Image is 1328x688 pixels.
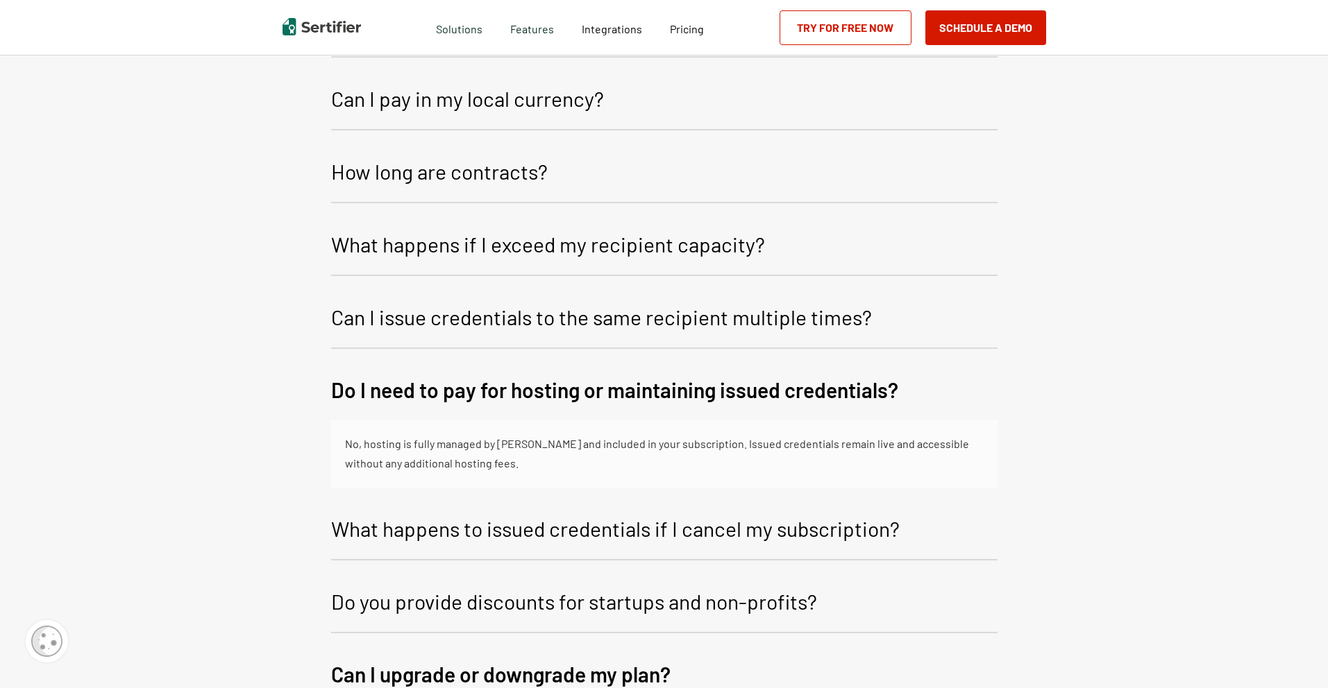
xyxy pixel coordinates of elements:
[331,585,817,618] p: Do you provide discounts for startups and non-profits?
[510,19,554,36] span: Features
[345,434,984,474] div: No, hosting is fully managed by [PERSON_NAME] and included in your subscription. Issued credentia...
[331,155,548,188] p: How long are contracts?
[582,19,642,36] a: Integrations
[436,19,482,36] span: Solutions
[670,22,704,35] span: Pricing
[331,227,765,261] p: What happens if I exceed my recipient capacity?
[582,22,642,35] span: Integrations
[331,512,900,545] p: What happens to issued credentials if I cancel my subscription?
[331,501,998,560] button: What happens to issued credentials if I cancel my subscription?
[331,373,898,406] p: Do I need to pay for hosting or maintaining issued credentials?
[331,300,872,334] p: Can I issue credentials to the same recipient multiple times?
[331,71,998,130] button: Can I pay in my local currency?
[331,574,998,633] button: Do you provide discounts for startups and non-profits?
[331,82,604,115] p: Can I pay in my local currency?
[780,10,911,45] a: Try for Free Now
[331,420,998,488] div: Do I need to pay for hosting or maintaining issued credentials?
[31,626,62,657] img: Cookie Popup Icon
[331,217,998,276] button: What happens if I exceed my recipient capacity?
[331,144,998,203] button: How long are contracts?
[331,290,998,349] button: Can I issue credentials to the same recipient multiple times?
[331,363,998,420] button: Do I need to pay for hosting or maintaining issued credentials?
[670,19,704,36] a: Pricing
[1259,621,1328,688] iframe: Chat Widget
[283,18,361,35] img: Sertifier | Digital Credentialing Platform
[925,10,1046,45] button: Schedule a Demo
